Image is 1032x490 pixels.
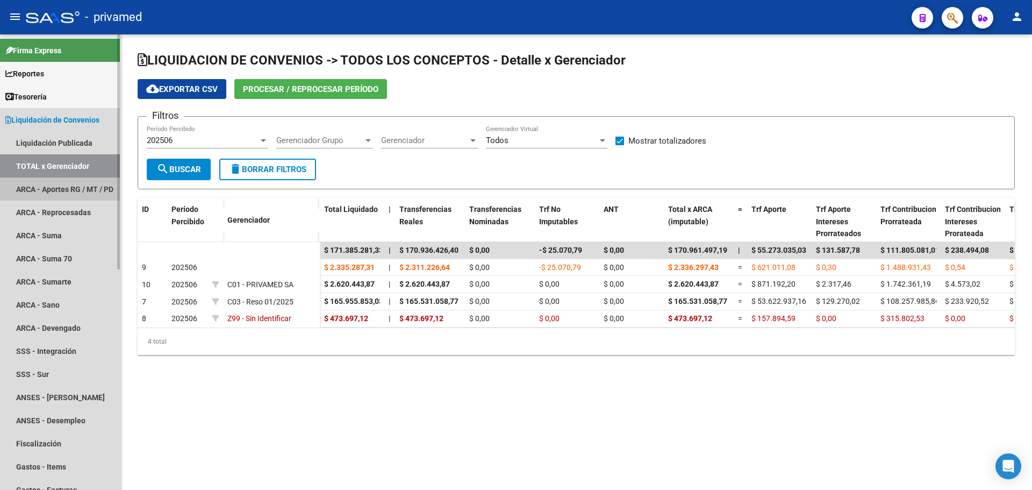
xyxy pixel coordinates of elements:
span: | [389,314,390,323]
span: $ 0,54 [945,263,965,272]
span: $ 170.936.426,40 [399,246,458,254]
span: 202506 [171,297,197,306]
span: 202506 [147,136,173,145]
span: $ 0,00 [469,263,490,272]
span: $ 0,00 [469,314,490,323]
mat-icon: person [1010,10,1023,23]
span: $ 2.317,46 [816,280,851,288]
span: | [389,297,390,306]
span: $ 238.494,08 [945,246,989,254]
span: $ 0,00 [604,263,624,272]
span: 9 [142,263,146,272]
span: Total x ARCA (imputable) [668,205,712,226]
span: $ 0,00 [1009,280,1030,288]
span: $ 1.742.361,19 [880,280,931,288]
span: $ 165.531.058,77 [399,297,458,306]
span: ID [142,205,149,214]
span: Firma Express [5,45,61,56]
span: $ 157.894,59 [751,314,795,323]
datatable-header-cell: Período Percibido [167,198,207,243]
span: -$ 25.070,79 [539,263,581,272]
datatable-header-cell: Transferencias Reales [395,198,465,245]
span: ANT [604,205,619,214]
span: -$ 25.070,79 [539,246,582,254]
span: $ 621.011,08 [751,263,795,272]
span: C01 - PRIVAMED SA [227,280,293,289]
span: $ 473.697,12 [324,314,368,323]
span: $ 2.336.297,43 [668,263,719,272]
span: $ 170.961.497,19 [668,246,727,254]
span: $ 131.587,78 [816,246,860,254]
button: Procesar / Reprocesar período [234,79,387,99]
span: $ 2.620.443,87 [324,280,375,288]
span: $ 0,00 [539,297,560,306]
mat-icon: cloud_download [146,82,159,95]
span: = [738,297,742,306]
span: | [738,246,740,254]
div: Open Intercom Messenger [995,453,1021,479]
datatable-header-cell: Transferencias Nominadas [465,198,535,245]
span: $ 2.335.287,31 [324,263,375,272]
mat-icon: menu [9,10,21,23]
span: Trf Contribucion Intereses Prorateada [945,205,1001,238]
span: $ 1.488.931,43 [880,263,931,272]
span: = [738,314,742,323]
datatable-header-cell: ANT [599,198,664,245]
button: Borrar Filtros [219,159,316,180]
mat-icon: search [156,162,169,175]
span: - privamed [85,5,142,29]
span: Tesorería [5,91,47,103]
span: $ 53.622.937,16 [751,297,806,306]
span: Período Percibido [171,205,204,226]
span: Exportar CSV [146,84,218,94]
span: $ 0,30 [816,263,836,272]
span: = [738,280,742,288]
span: C03 - Reso 01/2025 [227,297,293,306]
span: $ 55.273.035,03 [751,246,806,254]
span: $ 2.311.226,64 [399,263,450,272]
span: $ 2.620.443,87 [668,280,719,288]
h3: Filtros [147,108,184,123]
span: Reportes [5,68,44,80]
datatable-header-cell: Trf Contribucion Prorrateada [876,198,941,245]
span: $ 0,00 [469,246,490,254]
button: Exportar CSV [138,79,226,99]
span: Trf Aporte [751,205,786,214]
span: $ 0,00 [1009,314,1030,323]
span: Procesar / Reprocesar período [243,84,378,94]
span: $ 4.573,02 [945,280,980,288]
datatable-header-cell: | [384,198,395,245]
span: 10 [142,280,150,289]
button: Buscar [147,159,211,180]
span: 7 [142,297,146,306]
span: Trf Aporte Intereses Prorrateados [816,205,861,238]
span: = [738,205,742,214]
span: 202506 [171,263,197,272]
datatable-header-cell: Trf Aporte Intereses Prorrateados [812,198,876,245]
span: Z99 - Sin Identificar [227,314,291,323]
span: Buscar [156,165,201,174]
span: LIQUIDACION DE CONVENIOS -> TODOS LOS CONCEPTOS - Detalle x Gerenciador [138,53,626,68]
span: $ 165.531.058,77 [668,297,727,306]
span: $ 0,00 [469,280,490,288]
span: Transferencias Nominadas [469,205,521,226]
span: $ 0,00 [539,314,560,323]
datatable-header-cell: = [734,198,747,245]
span: Borrar Filtros [229,165,306,174]
span: $ 171.385.281,33 [324,246,383,254]
span: 202506 [171,280,197,289]
span: $ 473.697,12 [668,314,712,323]
span: $ 315.802,53 [880,314,924,323]
span: Trf Contribucion Prorrateada [880,205,936,226]
datatable-header-cell: Total Liquidado [320,198,384,245]
span: $ 0,00 [816,314,836,323]
span: $ 233.920,52 [945,297,989,306]
span: $ 0,00 [604,297,624,306]
span: 202506 [171,314,197,323]
datatable-header-cell: ID [138,198,167,243]
datatable-header-cell: Trf Contribucion Intereses Prorateada [941,198,1005,245]
span: $ 111.805.081,01 [880,246,940,254]
span: $ 871.192,20 [751,280,795,288]
span: $ 473.697,12 [399,314,443,323]
span: Transferencias Reales [399,205,451,226]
